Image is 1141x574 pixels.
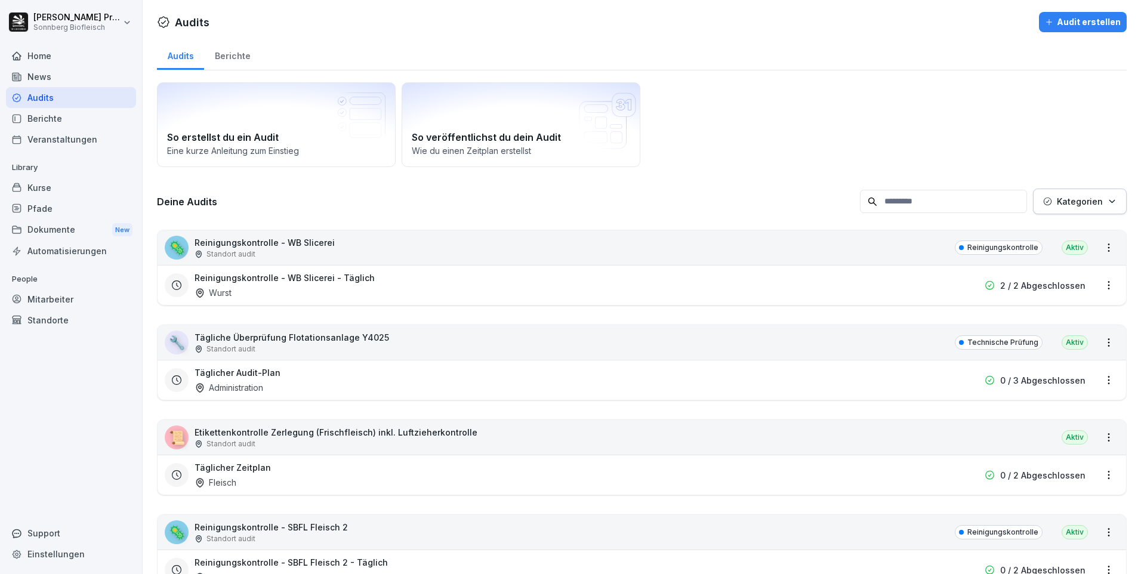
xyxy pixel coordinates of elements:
p: 0 / 2 Abgeschlossen [1000,469,1086,482]
a: Einstellungen [6,544,136,564]
div: Fleisch [195,476,236,489]
a: So veröffentlichst du dein AuditWie du einen Zeitplan erstellst [402,82,640,167]
a: Veranstaltungen [6,129,136,150]
div: 🔧 [165,331,189,354]
a: Automatisierungen [6,240,136,261]
div: Aktiv [1062,335,1088,350]
button: Audit erstellen [1039,12,1127,32]
h3: Täglicher Audit-Plan [195,366,280,379]
a: Kurse [6,177,136,198]
h3: Deine Audits [157,195,854,208]
h2: So veröffentlichst du dein Audit [412,130,630,144]
div: Audit erstellen [1045,16,1121,29]
p: Standort audit [206,344,255,354]
p: Reinigungskontrolle - SBFL Fleisch 2 [195,521,348,533]
a: Pfade [6,198,136,219]
p: Kategorien [1057,195,1103,208]
div: 🦠 [165,236,189,260]
p: Tägliche Überprüfung Flotationsanlage Y4025 [195,331,389,344]
a: DokumenteNew [6,219,136,241]
div: Dokumente [6,219,136,241]
h3: Täglicher Zeitplan [195,461,271,474]
p: Reinigungskontrolle - WB Slicerei [195,236,335,249]
div: Wurst [195,286,232,299]
h3: Reinigungskontrolle - WB Slicerei - Täglich [195,271,375,284]
div: Aktiv [1062,525,1088,539]
div: Support [6,523,136,544]
p: Eine kurze Anleitung zum Einstieg [167,144,386,157]
h1: Audits [175,14,209,30]
p: Standort audit [206,439,255,449]
h3: Reinigungskontrolle - SBFL Fleisch 2 - Täglich [195,556,388,569]
p: Technische Prüfung [967,337,1038,348]
div: Administration [195,381,263,394]
p: Wie du einen Zeitplan erstellst [412,144,630,157]
p: [PERSON_NAME] Preßlauer [33,13,121,23]
a: So erstellst du ein AuditEine kurze Anleitung zum Einstieg [157,82,396,167]
a: Audits [157,39,204,70]
button: Kategorien [1033,189,1127,214]
p: People [6,270,136,289]
a: Mitarbeiter [6,289,136,310]
p: 2 / 2 Abgeschlossen [1000,279,1086,292]
a: Standorte [6,310,136,331]
p: Reinigungskontrolle [967,527,1038,538]
div: 📜 [165,425,189,449]
a: Home [6,45,136,66]
div: New [112,223,132,237]
p: Standort audit [206,533,255,544]
p: Standort audit [206,249,255,260]
a: News [6,66,136,87]
p: Library [6,158,136,177]
p: Reinigungskontrolle [967,242,1038,253]
div: 🦠 [165,520,189,544]
p: Sonnberg Biofleisch [33,23,121,32]
p: Etikettenkontrolle Zerlegung (Frischfleisch) inkl. Luftzieherkontrolle [195,426,477,439]
a: Audits [6,87,136,108]
div: Aktiv [1062,240,1088,255]
a: Berichte [6,108,136,129]
a: Berichte [204,39,261,70]
p: 0 / 3 Abgeschlossen [1000,374,1086,387]
div: Aktiv [1062,430,1088,445]
h2: So erstellst du ein Audit [167,130,386,144]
